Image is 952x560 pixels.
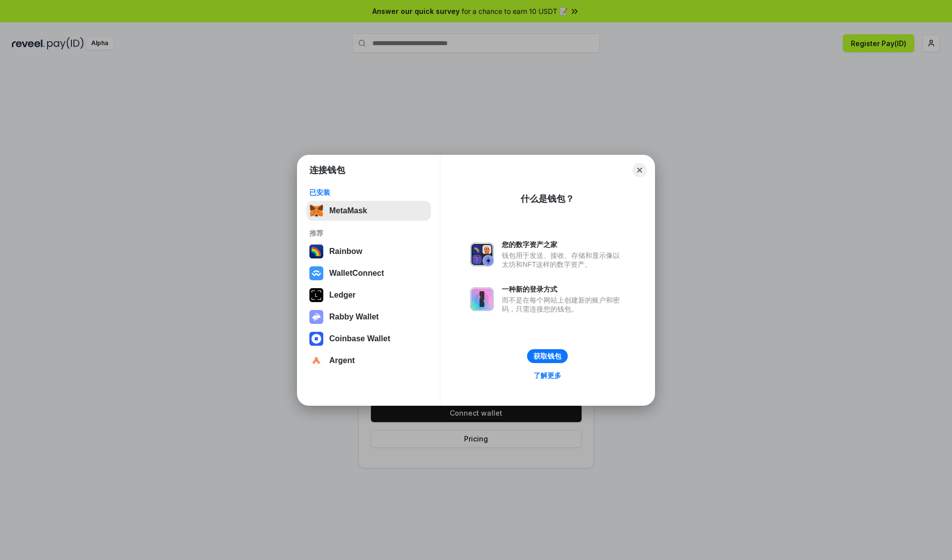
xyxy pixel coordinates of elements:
[306,263,431,283] button: WalletConnect
[309,188,428,197] div: 已安装
[329,356,355,365] div: Argent
[309,245,323,258] img: svg+xml,%3Csvg%20width%3D%22120%22%20height%3D%22120%22%20viewBox%3D%220%200%20120%20120%22%20fil...
[309,204,323,218] img: svg+xml,%3Csvg%20fill%3D%22none%22%20height%3D%2233%22%20viewBox%3D%220%200%2035%2033%22%20width%...
[528,369,567,382] a: 了解更多
[534,371,561,380] div: 了解更多
[521,193,574,205] div: 什么是钱包？
[306,329,431,349] button: Coinbase Wallet
[309,332,323,346] img: svg+xml,%3Csvg%20width%3D%2228%22%20height%3D%2228%22%20viewBox%3D%220%200%2028%2028%22%20fill%3D...
[309,288,323,302] img: svg+xml,%3Csvg%20xmlns%3D%22http%3A%2F%2Fwww.w3.org%2F2000%2Fsvg%22%20width%3D%2228%22%20height%3...
[309,164,345,176] h1: 连接钱包
[502,240,625,249] div: 您的数字资产之家
[329,334,390,343] div: Coinbase Wallet
[309,266,323,280] img: svg+xml,%3Csvg%20width%3D%2228%22%20height%3D%2228%22%20viewBox%3D%220%200%2028%2028%22%20fill%3D...
[309,354,323,368] img: svg+xml,%3Csvg%20width%3D%2228%22%20height%3D%2228%22%20viewBox%3D%220%200%2028%2028%22%20fill%3D...
[329,312,379,321] div: Rabby Wallet
[502,296,625,313] div: 而不是在每个网站上创建新的账户和密码，只需连接您的钱包。
[306,351,431,371] button: Argent
[502,251,625,269] div: 钱包用于发送、接收、存储和显示像以太坊和NFT这样的数字资产。
[502,285,625,294] div: 一种新的登录方式
[470,243,494,266] img: svg+xml,%3Csvg%20xmlns%3D%22http%3A%2F%2Fwww.w3.org%2F2000%2Fsvg%22%20fill%3D%22none%22%20viewBox...
[306,307,431,327] button: Rabby Wallet
[309,310,323,324] img: svg+xml,%3Csvg%20xmlns%3D%22http%3A%2F%2Fwww.w3.org%2F2000%2Fsvg%22%20fill%3D%22none%22%20viewBox...
[306,285,431,305] button: Ledger
[633,163,647,177] button: Close
[470,287,494,311] img: svg+xml,%3Csvg%20xmlns%3D%22http%3A%2F%2Fwww.w3.org%2F2000%2Fsvg%22%20fill%3D%22none%22%20viewBox...
[329,206,367,215] div: MetaMask
[527,349,568,363] button: 获取钱包
[306,242,431,261] button: Rainbow
[329,269,384,278] div: WalletConnect
[329,291,356,300] div: Ledger
[329,247,362,256] div: Rainbow
[534,352,561,361] div: 获取钱包
[309,229,428,238] div: 推荐
[306,201,431,221] button: MetaMask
